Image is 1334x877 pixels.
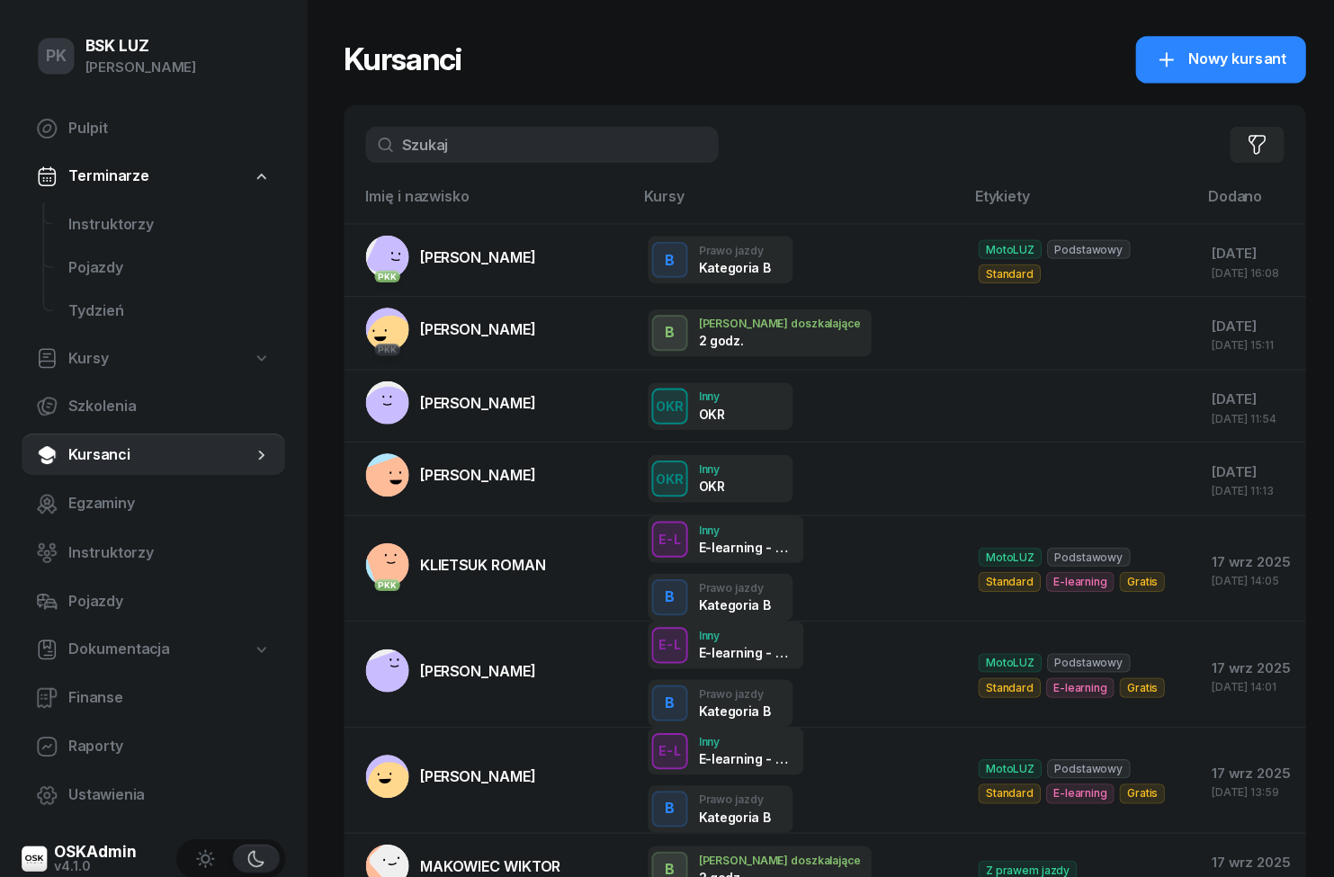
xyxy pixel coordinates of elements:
button: B [648,681,684,717]
span: Instruktorzy [68,538,269,561]
div: OKR [694,404,721,419]
span: Standard [972,674,1034,693]
div: Prawo jazdy [694,684,765,695]
a: Pojazdy [22,577,283,620]
a: Terminarze [22,155,283,196]
span: Gratis [1113,568,1158,587]
button: E-L [648,623,684,659]
div: OKR [645,465,687,488]
a: Szkolenia [22,382,283,425]
div: [DATE] 14:05 [1204,571,1284,583]
div: [DATE] 11:54 [1204,410,1284,422]
div: 2 godz. [694,331,788,346]
div: OKR [645,392,687,415]
div: v4.1.0 [54,855,136,867]
span: Szkolenia [68,392,269,416]
div: Kategoria B [694,804,765,819]
div: Kategoria B [694,699,765,714]
div: [DATE] [1204,385,1284,408]
th: Kursy [630,183,958,222]
button: B [648,786,684,822]
div: [DATE] [1204,313,1284,336]
button: E-L [648,518,684,554]
span: PK [46,49,67,64]
div: PKK [372,269,398,281]
span: Podstawowy [1041,755,1123,774]
span: Standard [972,568,1034,587]
span: Dokumentacja [68,634,168,658]
span: Terminarze [68,164,148,187]
div: OSKAdmin [54,839,136,855]
span: Kursanci [68,441,251,464]
div: [DATE] 11:13 [1204,482,1284,494]
div: 17 wrz 2025 [1204,652,1284,676]
a: PKK[PERSON_NAME] [363,306,533,349]
span: Raporty [68,730,269,754]
div: 17 wrz 2025 [1204,547,1284,570]
span: Gratis [1113,779,1158,798]
a: [PERSON_NAME] [363,451,533,494]
span: Instruktorzy [68,211,269,235]
div: PKK [372,342,398,353]
span: Finanse [68,682,269,705]
a: Instruktorzy [54,201,283,245]
a: Dokumentacja [22,625,283,667]
div: E-L [648,735,684,757]
a: PKK[PERSON_NAME] [363,234,533,277]
span: Z prawem jazdy [972,855,1070,874]
a: Tydzień [54,288,283,331]
span: Standard [972,263,1034,282]
span: [PERSON_NAME] [417,658,533,676]
span: Ustawienia [68,779,269,802]
button: B [648,313,684,349]
div: Inny [694,521,788,532]
button: E-L [648,729,684,765]
th: Imię i nazwisko [342,183,630,222]
a: PKKKLIETSUK ROMAN [363,540,542,583]
div: [PERSON_NAME] doszkalające [694,316,855,327]
div: E-L [648,524,684,547]
div: Inny [694,626,788,638]
div: E-learning - 90 dni [694,747,788,762]
th: Dodano [1190,183,1298,222]
div: Inny [694,388,721,399]
div: [DATE] 14:01 [1204,676,1284,688]
button: B [648,576,684,612]
span: Pojazdy [68,586,269,610]
div: OKR [694,476,721,491]
div: E-learning - 90 dni [694,641,788,657]
span: E-learning [1040,674,1107,693]
span: Egzaminy [68,489,269,513]
span: E-learning [1040,779,1107,798]
span: Podstawowy [1041,544,1123,563]
div: [DATE] [1204,458,1284,481]
span: [PERSON_NAME] [417,463,533,481]
a: Pulpit [22,106,283,149]
a: Instruktorzy [22,528,283,571]
div: [DATE] 16:08 [1204,265,1284,277]
div: E-L [648,630,684,652]
div: B [654,244,678,274]
img: logo-xs@2x.png [22,841,47,866]
span: Pulpit [68,116,269,139]
button: OKR [648,386,684,422]
div: B [654,578,678,609]
span: Kursy [68,345,108,369]
span: E-learning [1040,568,1107,587]
th: Etykiety [958,183,1189,222]
div: B [654,316,678,346]
span: Nowy kursant [1181,48,1278,71]
span: Standard [972,779,1034,798]
span: Pojazdy [68,255,269,278]
div: E-learning - 90 dni [694,536,788,551]
div: Inny [694,731,788,743]
a: Kursanci [22,431,283,474]
span: [PERSON_NAME] [417,318,533,336]
div: [DATE] [1204,240,1284,264]
button: OKR [648,458,684,494]
a: Finanse [22,672,283,715]
span: KLIETSUK ROMAN [417,552,542,570]
div: B [654,789,678,819]
span: MotoLUZ [972,544,1035,563]
div: Prawo jazdy [694,243,765,255]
